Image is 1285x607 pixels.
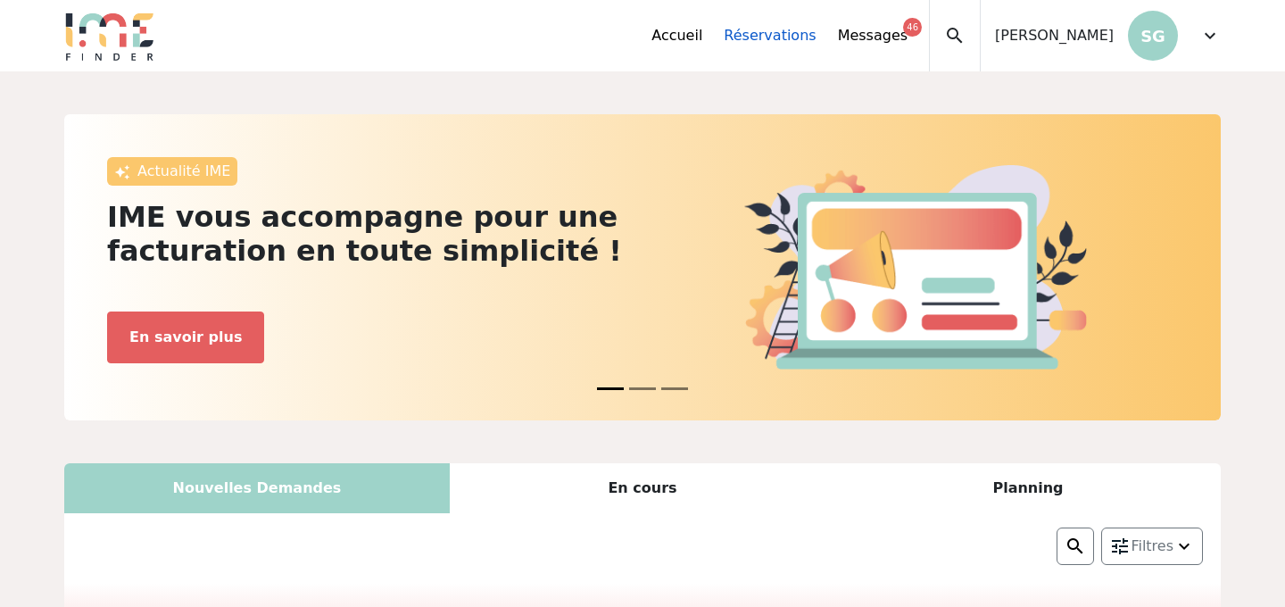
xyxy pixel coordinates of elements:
[744,165,1087,369] img: actu.png
[1109,536,1131,557] img: setting.png
[944,25,966,46] span: search
[661,378,688,399] button: News 2
[107,200,632,269] h2: IME vous accompagne pour une facturation en toute simplicité !
[64,11,155,61] img: Logo.png
[107,312,264,363] button: En savoir plus
[629,378,656,399] button: News 1
[835,463,1221,513] div: Planning
[724,25,816,46] a: Réservations
[838,25,908,46] a: Messages46
[1128,11,1178,61] p: SG
[64,463,450,513] div: Nouvelles Demandes
[114,164,130,180] img: awesome.png
[1199,25,1221,46] span: expand_more
[903,18,922,37] div: 46
[107,157,237,186] div: Actualité IME
[1131,536,1173,557] span: Filtres
[597,378,624,399] button: News 0
[450,463,835,513] div: En cours
[651,25,702,46] a: Accueil
[995,25,1114,46] span: [PERSON_NAME]
[1173,536,1195,557] img: arrow_down.png
[1065,536,1086,557] img: search.png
